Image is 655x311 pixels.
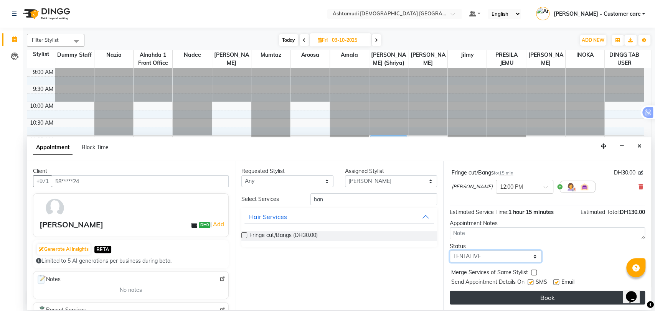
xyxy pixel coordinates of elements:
div: Fringe cut/Bangs [452,169,513,177]
button: Generate AI Insights [37,244,91,255]
div: Appointment Notes [450,219,645,227]
button: Book [450,291,645,304]
span: No notes [120,286,142,294]
span: Block Time [82,144,109,151]
a: Add [212,220,225,229]
span: SMS [536,278,547,288]
div: 9:00 AM [31,68,55,76]
img: Hairdresser.png [566,182,575,191]
span: Mumtaz [251,50,290,60]
input: Search by service name [310,193,437,205]
span: DH130.00 [620,209,645,216]
span: Nazia [94,50,133,60]
div: Hair Services [249,212,287,221]
span: Jilmy [448,50,487,60]
div: Requested Stylist [241,167,333,175]
span: 15 min [499,170,513,176]
span: Nadee [173,50,211,60]
span: | [210,220,225,229]
span: Notes [36,275,61,285]
div: Stylist [27,50,55,58]
span: [PERSON_NAME] [452,183,493,191]
span: Dummy Staff [55,50,94,60]
span: Filter Stylist [32,37,59,43]
span: Appointment [33,141,73,155]
div: LIJI, 11:00 AM-02:00 PM, Nano Plastia - Short [370,136,407,235]
button: ADD NEW [580,35,606,46]
span: INOKA [566,50,604,60]
input: Search by Name/Mobile/Email/Code [52,175,229,187]
small: for [494,170,513,176]
div: Status [450,242,542,250]
span: Email [561,278,574,288]
span: DINGG TAB USER [605,50,644,68]
span: Estimated Service Time: [450,209,508,216]
i: Edit price [639,171,643,175]
button: +971 [33,175,52,187]
span: Aroosa [290,50,329,60]
span: DH30.00 [614,169,635,177]
span: [PERSON_NAME] [212,50,251,68]
span: DH0 [199,222,210,228]
img: avatar [44,197,66,219]
div: Client [33,167,229,175]
div: 9:30 AM [31,85,55,93]
button: Hair Services [244,210,434,224]
span: ADD NEW [582,37,604,43]
div: Select Services [236,195,305,203]
span: Alnahda 1 front office [134,50,172,68]
span: Amala [330,50,369,60]
span: Fri [316,37,330,43]
div: Assigned Stylist [345,167,437,175]
span: Fringe cut/Bangs (DH30.00) [249,231,318,241]
div: 11:00 AM [28,136,55,144]
span: BETA [94,246,111,253]
div: 10:00 AM [28,102,55,110]
span: [PERSON_NAME] (Shriya) [369,50,408,68]
span: [PERSON_NAME] [526,50,565,68]
div: [PERSON_NAME] [40,219,103,230]
img: logo [20,3,72,25]
iframe: chat widget [623,280,647,303]
span: PRESILA JEMU [487,50,526,68]
span: Estimated Total: [581,209,620,216]
div: Limited to 5 AI generations per business during beta. [36,257,226,265]
input: 2025-10-03 [330,35,368,46]
span: Merge Services of Same Stylist [451,268,528,278]
span: 1 hour 15 minutes [508,209,554,216]
span: Send Appointment Details On [451,278,525,288]
button: Close [634,140,645,152]
img: Interior.png [580,182,589,191]
div: 10:30 AM [28,119,55,127]
img: Anila Thomas - Customer care [536,7,549,20]
span: [PERSON_NAME] - Customer care [553,10,640,18]
span: Today [279,34,298,46]
span: [PERSON_NAME] [408,50,447,68]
